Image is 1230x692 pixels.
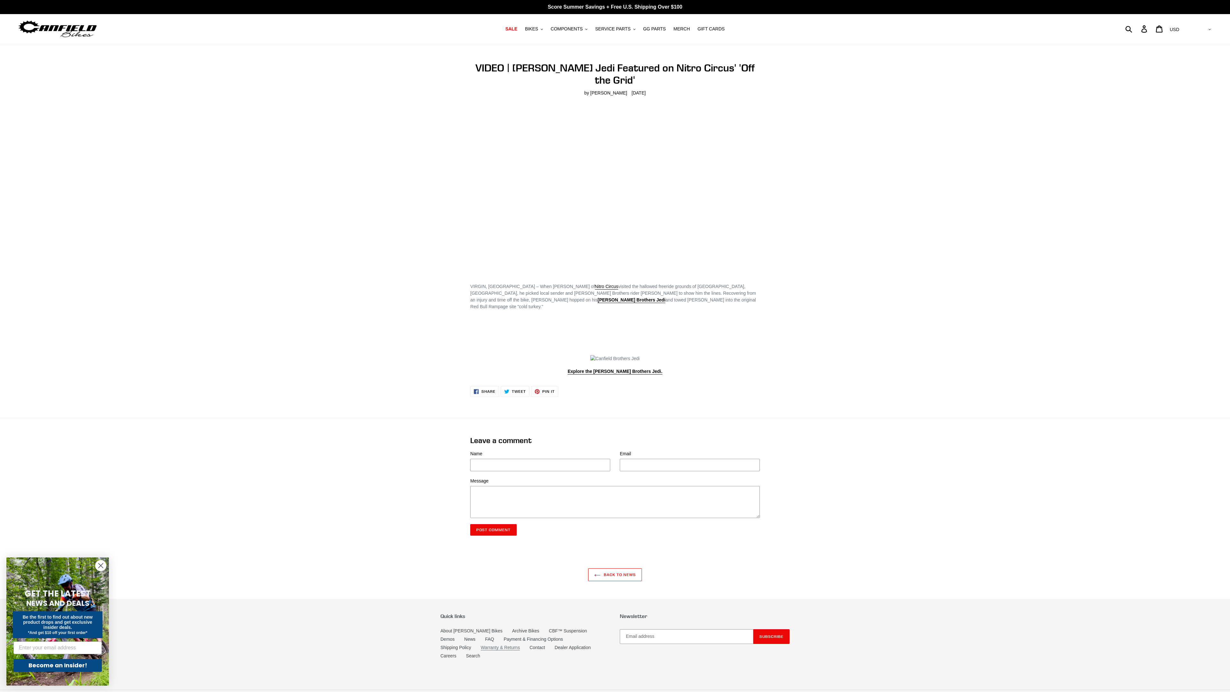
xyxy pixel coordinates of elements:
[464,637,475,642] a: News
[481,645,520,650] a: Warranty & Returns
[588,568,642,581] a: Back to News
[598,297,666,303] a: [PERSON_NAME] Brothers Jedi
[549,628,587,633] a: CBF™ Suspension
[554,645,591,650] a: Dealer Application
[13,641,102,654] input: Enter your email address
[620,450,760,457] label: Email
[640,25,669,33] a: GG PARTS
[643,26,666,32] span: GG PARTS
[23,614,93,630] span: Be the first to find out about new product drops and get exclusive insider deals.
[470,478,759,484] label: Message
[470,450,610,457] label: Name
[551,26,583,32] span: COMPONENTS
[466,653,480,658] a: Search
[584,90,627,96] span: by [PERSON_NAME]
[529,645,545,650] a: Contact
[470,283,759,310] p: VIRGIN, [GEOGRAPHIC_DATA] – When [PERSON_NAME] of visited the hallowed freeride grounds of [GEOGR...
[620,613,790,619] p: Newsletter
[25,588,91,599] span: GET THE LATEST
[470,436,759,445] h2: Leave a comment
[13,659,102,672] button: Become an Insider!
[568,369,662,375] a: Explore the [PERSON_NAME] Brothers Jedi.
[28,630,87,635] span: *And get $10 off your first order*
[1129,22,1145,36] input: Search
[753,629,790,644] button: Subscribe
[595,26,630,32] span: SERVICE PARTS
[698,26,725,32] span: GIFT CARDS
[26,598,89,608] span: NEWS AND DEALS
[18,19,98,39] img: Canfield Bikes
[694,25,728,33] a: GIFT CARDS
[470,62,759,86] h1: VIDEO | [PERSON_NAME] Jedi Featured on Nitro Circus' 'Off the Grid'
[670,25,693,33] a: MERCH
[505,26,517,32] span: SALE
[504,637,563,642] a: Payment & Financing Options
[440,613,610,619] p: Quick links
[512,628,539,633] a: Archive Bikes
[502,25,521,33] a: SALE
[440,637,455,642] a: Demos
[485,637,494,642] a: FAQ
[542,390,555,393] span: Pin it
[95,560,106,571] button: Close dialog
[674,26,690,32] span: MERCH
[522,25,546,33] button: BIKES
[547,25,591,33] button: COMPONENTS
[440,645,471,650] a: Shipping Policy
[440,653,456,658] a: Careers
[595,284,618,290] a: Nitro Circus
[481,390,496,393] span: Share
[620,629,753,644] input: Email address
[470,524,517,536] input: Post comment
[525,26,538,32] span: BIKES
[759,634,783,639] span: Subscribe
[440,628,503,633] a: About [PERSON_NAME] Bikes
[592,25,638,33] button: SERVICE PARTS
[590,355,640,362] img: Canfield Brothers Jedi
[512,390,526,393] span: Tweet
[632,90,646,95] time: [DATE]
